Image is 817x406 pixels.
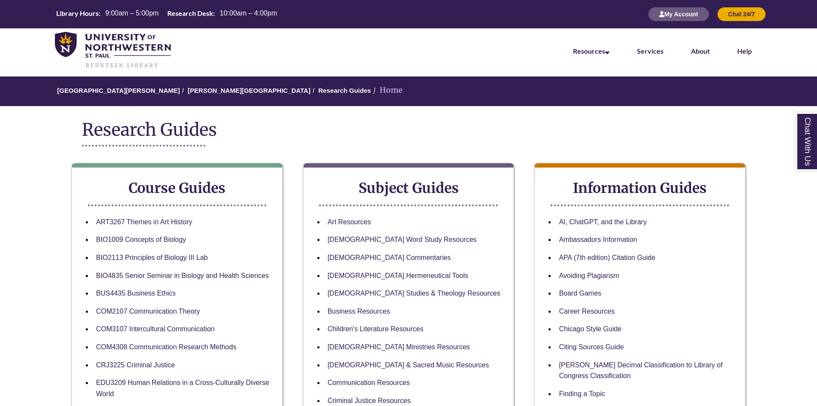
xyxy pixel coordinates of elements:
a: [DEMOGRAPHIC_DATA] Ministries Resources [328,343,470,351]
a: Avoiding Plagiarism [559,272,619,279]
a: About [691,47,710,55]
th: Research Desk: [164,9,216,18]
a: [DEMOGRAPHIC_DATA] Hermeneutical Tools [328,272,468,279]
a: Ambassadors Information [559,236,637,243]
a: Hours Today [53,9,280,20]
a: Services [637,47,663,55]
a: [DEMOGRAPHIC_DATA] Word Study Resources [328,236,477,243]
a: COM4308 Communication Research Methods [96,343,236,351]
strong: Subject Guides [359,180,459,197]
a: COM2107 Communication Theory [96,308,200,315]
a: BIO1009 Concepts of Biology [96,236,186,243]
a: BUS4435 Business Ethics [96,290,176,297]
a: APA (7th edition) Citation Guide [559,254,655,261]
a: BIO4835 Senior Seminar in Biology and Health Sciences [96,272,269,279]
a: CRJ3225 Criminal Justice [96,361,175,369]
span: 9:00am – 5:00pm [105,9,159,17]
li: Home [371,84,403,97]
a: Chicago Style Guide [559,325,621,333]
a: Criminal Justice Resources [328,397,411,404]
a: Communication Resources [328,379,410,386]
button: My Account [648,7,709,21]
table: Hours Today [53,9,280,19]
a: My Account [648,10,709,18]
a: Art Resources [328,218,371,226]
a: BIO2113 Principles of Biology III Lab [96,254,208,261]
a: Citing Sources Guide [559,343,624,351]
a: [PERSON_NAME] Decimal Classification to Library of Congress Classification [559,361,722,380]
button: Chat 24/7 [718,7,766,21]
a: AI, ChatGPT, and the Library [559,218,647,226]
strong: Information Guides [573,180,707,197]
strong: Course Guides [129,180,226,197]
a: [PERSON_NAME][GEOGRAPHIC_DATA] [188,87,311,94]
a: Finding a Topic [559,390,605,397]
a: Help [737,47,752,55]
a: Research Guides [318,87,371,94]
a: Board Games [559,290,601,297]
a: Business Resources [328,308,390,315]
a: Resources [573,47,609,55]
img: UNWSP Library Logo [55,32,171,69]
a: ART3267 Themes in Art History [96,218,192,226]
a: [DEMOGRAPHIC_DATA] & Sacred Music Resources [328,361,489,369]
a: [GEOGRAPHIC_DATA][PERSON_NAME] [57,87,180,94]
a: [DEMOGRAPHIC_DATA] Commentaries [328,254,451,261]
a: Chat 24/7 [718,10,766,18]
a: [DEMOGRAPHIC_DATA] Studies & Theology Resources [328,290,500,297]
a: Career Resources [559,308,615,315]
a: COM3107 Intercultural Communication [96,325,215,333]
span: 10:00am – 4:00pm [220,9,277,17]
span: Research Guides [82,119,217,140]
a: Children's Literature Resources [328,325,424,333]
a: EDU3209 Human Relations in a Cross-Culturally Diverse World [96,379,269,397]
th: Library Hours: [53,9,102,18]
